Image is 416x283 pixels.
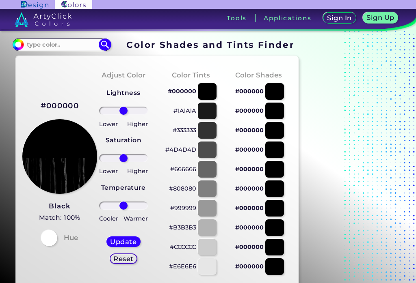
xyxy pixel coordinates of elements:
[264,15,311,21] h3: Applications
[173,125,196,135] p: #333333
[235,145,264,154] p: #000000
[235,164,264,174] p: #000000
[39,202,80,211] h3: Black
[364,13,396,24] a: Sign Up
[123,214,148,223] p: Warmer
[39,200,80,223] a: Black Match: 100%
[99,214,118,223] p: Cooler
[106,136,142,144] strong: Saturation
[235,242,264,252] p: #000000
[168,86,196,96] p: #000000
[169,184,196,193] p: #808080
[41,101,79,111] h2: #000000
[170,242,196,252] p: #CCCCCC
[235,262,264,271] p: #000000
[127,166,148,176] p: Higher
[235,184,264,193] p: #000000
[15,12,72,27] img: logo_artyclick_colors_white.svg
[235,106,264,116] p: #000000
[106,89,140,96] strong: Lightness
[235,223,264,232] p: #000000
[172,69,210,81] h4: Color Tints
[170,164,196,174] p: #666666
[173,106,196,116] p: #1A1A1A
[24,39,100,50] input: type color..
[170,203,196,213] p: #999999
[169,262,196,271] p: #E6E6E6
[165,145,196,154] p: #4D4D4D
[169,223,196,232] p: #B3B3B3
[328,15,351,21] h5: Sign In
[111,238,135,244] h5: Update
[102,69,145,81] h4: Adjust Color
[99,119,118,129] p: Lower
[99,39,111,51] img: icon search
[39,212,80,223] h5: Match: 100%
[22,119,97,194] img: paint_stamp_2_half.png
[235,86,264,96] p: #000000
[101,184,146,191] strong: Temperature
[21,1,48,9] img: ArtyClick Design logo
[114,255,132,262] h5: Reset
[325,13,355,24] a: Sign In
[126,39,294,51] h1: Color Shades and Tints Finder
[127,119,148,129] p: Higher
[235,69,282,81] h4: Color Shades
[235,125,264,135] p: #000000
[368,15,393,21] h5: Sign Up
[64,232,78,244] h4: Hue
[99,166,118,176] p: Lower
[227,15,247,21] h3: Tools
[235,203,264,213] p: #000000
